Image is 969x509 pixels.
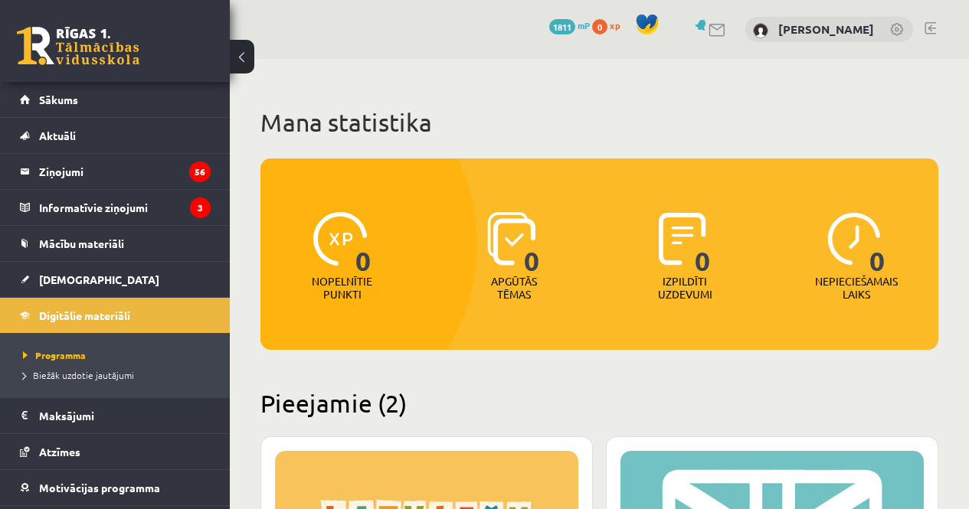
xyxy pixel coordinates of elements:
[355,212,372,275] span: 0
[578,19,590,31] span: mP
[778,21,874,37] a: [PERSON_NAME]
[39,308,130,322] span: Digitālie materiāli
[827,212,881,266] img: icon-clock-7be60019b62300814b6bd22b8e044499b485619524d84068768e800edab66f18.svg
[39,190,211,225] legend: Informatīvie ziņojumi
[549,19,575,34] span: 1811
[869,212,886,275] span: 0
[23,348,214,362] a: Programma
[524,212,540,275] span: 0
[39,445,80,458] span: Atzīmes
[484,275,544,301] p: Apgūtās tēmas
[39,237,124,250] span: Mācību materiāli
[20,226,211,261] a: Mācību materiāli
[190,197,211,218] i: 3
[23,368,214,382] a: Biežāk uzdotie jautājumi
[592,19,627,31] a: 0 xp
[20,154,211,189] a: Ziņojumi56
[23,369,134,381] span: Biežāk uzdotie jautājumi
[39,154,211,189] legend: Ziņojumi
[695,212,711,275] span: 0
[17,27,139,65] a: Rīgas 1. Tālmācības vidusskola
[313,212,367,266] img: icon-xp-0682a9bc20223a9ccc6f5883a126b849a74cddfe5390d2b41b4391c66f2066e7.svg
[20,82,211,117] a: Sākums
[655,275,715,301] p: Izpildīti uzdevumi
[39,93,78,106] span: Sākums
[39,129,76,142] span: Aktuāli
[312,275,372,301] p: Nopelnītie punkti
[753,23,768,38] img: Tīna Tauriņa
[659,212,706,266] img: icon-completed-tasks-ad58ae20a441b2904462921112bc710f1caf180af7a3daa7317a5a94f2d26646.svg
[487,212,535,266] img: icon-learned-topics-4a711ccc23c960034f471b6e78daf4a3bad4a20eaf4de84257b87e66633f6470.svg
[260,388,938,418] h2: Pieejamie (2)
[260,107,938,138] h1: Mana statistika
[20,298,211,333] a: Digitālie materiāli
[549,19,590,31] a: 1811 mP
[39,481,160,494] span: Motivācijas programma
[592,19,607,34] span: 0
[20,470,211,505] a: Motivācijas programma
[39,272,159,286] span: [DEMOGRAPHIC_DATA]
[610,19,620,31] span: xp
[23,349,86,361] span: Programma
[20,118,211,153] a: Aktuāli
[20,398,211,433] a: Maksājumi
[815,275,898,301] p: Nepieciešamais laiks
[20,262,211,297] a: [DEMOGRAPHIC_DATA]
[39,398,211,433] legend: Maksājumi
[20,434,211,469] a: Atzīmes
[189,162,211,182] i: 56
[20,190,211,225] a: Informatīvie ziņojumi3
